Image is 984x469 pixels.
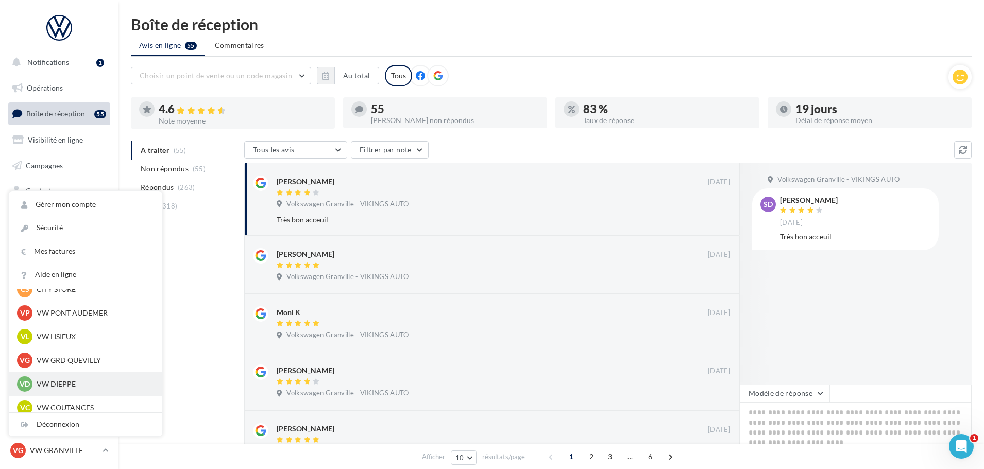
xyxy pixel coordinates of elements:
div: 55 [94,110,106,118]
span: VD [20,379,30,389]
a: Visibilité en ligne [6,129,112,151]
div: 4.6 [159,103,327,115]
span: Visibilité en ligne [28,135,83,144]
div: [PERSON_NAME] [277,424,334,434]
span: VP [20,308,30,318]
div: Déconnexion [9,413,162,436]
span: 3 [602,448,618,465]
div: Très bon acceuil [277,215,664,225]
div: [PERSON_NAME] [277,366,334,376]
button: Notifications 1 [6,51,108,73]
span: CS [21,284,29,294]
span: Opérations [27,83,63,92]
button: Filtrer par note [351,141,429,159]
div: 1 [96,59,104,67]
span: Tous les avis [253,145,295,154]
span: VC [20,403,30,413]
span: VL [21,332,29,342]
a: VG VW GRANVILLE [8,441,110,460]
a: Sécurité [9,216,162,239]
div: 19 jours [795,103,963,115]
div: [PERSON_NAME] [780,197,838,204]
p: VW PONT AUDEMER [37,308,150,318]
p: CITY STORE [37,284,150,294]
span: 10 [455,454,464,462]
button: Choisir un point de vente ou un code magasin [131,67,311,84]
a: Médiathèque [6,206,112,228]
a: Aide en ligne [9,263,162,286]
a: Campagnes [6,155,112,177]
div: Tous [385,65,412,86]
a: Calendrier [6,232,112,253]
div: Délai de réponse moyen [795,117,963,124]
span: Boîte de réception [26,109,85,118]
span: ... [622,448,638,465]
button: Tous les avis [244,141,347,159]
span: SD [764,199,773,210]
div: [PERSON_NAME] [277,177,334,187]
span: Contacts [26,186,55,195]
span: [DATE] [708,308,731,318]
p: VW LISIEUX [37,332,150,342]
span: VG [13,445,23,456]
div: Moni K [277,307,300,318]
iframe: Intercom live chat [949,434,974,459]
div: Très bon acceuil [780,232,930,242]
span: (263) [178,183,195,192]
span: 6 [642,448,658,465]
span: Volkswagen Granville - VIKINGS AUTO [286,389,409,398]
span: résultats/page [482,452,525,462]
div: [PERSON_NAME] [277,249,334,259]
a: ASSETS PERSONNALISABLES [6,257,112,287]
p: VW GRANVILLE [30,445,98,456]
span: (55) [193,165,206,173]
div: [PERSON_NAME] non répondus [371,117,539,124]
button: Modèle de réponse [740,385,829,402]
span: 1 [970,434,978,442]
span: Notifications [27,58,69,66]
a: Opérations [6,77,112,99]
button: Au total [317,67,379,84]
span: Volkswagen Granville - VIKINGS AUTO [286,200,409,209]
a: Mes factures [9,240,162,263]
span: Répondus [141,182,174,193]
a: Boîte de réception55 [6,102,112,125]
div: 55 [371,103,539,115]
button: Au total [334,67,379,84]
span: Campagnes [26,161,63,169]
span: [DATE] [708,367,731,376]
span: Volkswagen Granville - VIKINGS AUTO [777,175,900,184]
div: Note moyenne [159,117,327,125]
span: Volkswagen Granville - VIKINGS AUTO [286,331,409,340]
span: Afficher [422,452,445,462]
span: [DATE] [708,250,731,259]
div: 83 % [583,103,751,115]
a: Contacts [6,180,112,202]
p: VW DIEPPE [37,379,150,389]
span: Choisir un point de vente ou un code magasin [140,71,292,80]
span: Commentaires [215,40,264,50]
div: Boîte de réception [131,16,972,32]
span: VG [20,355,30,366]
span: 1 [563,448,580,465]
span: [DATE] [708,178,731,187]
span: (318) [160,202,178,210]
button: 10 [451,450,477,465]
span: Non répondus [141,164,189,174]
div: Taux de réponse [583,117,751,124]
p: VW COUTANCES [37,403,150,413]
a: Gérer mon compte [9,193,162,216]
span: [DATE] [780,218,803,228]
span: Volkswagen Granville - VIKINGS AUTO [286,272,409,282]
span: 2 [583,448,600,465]
p: VW GRD QUEVILLY [37,355,150,366]
span: [DATE] [708,425,731,435]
